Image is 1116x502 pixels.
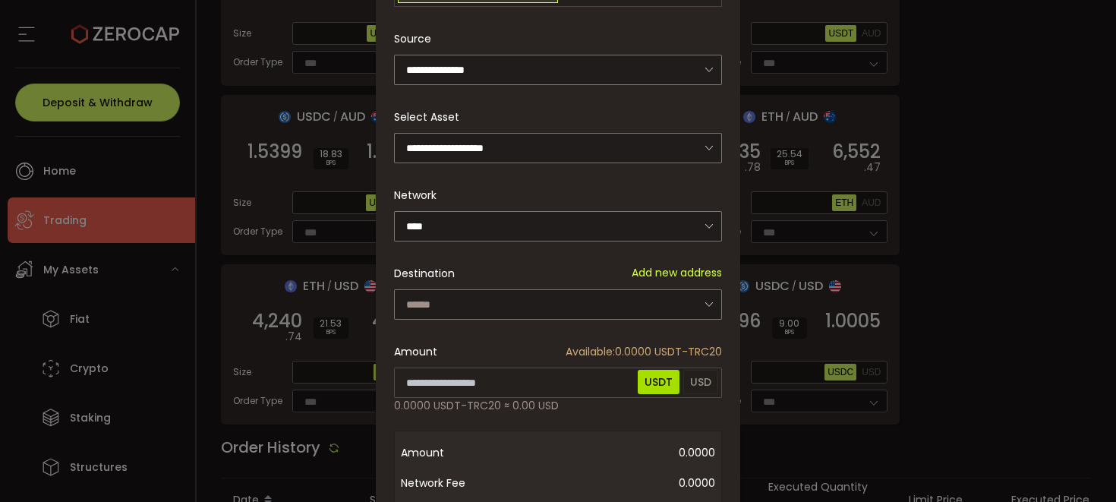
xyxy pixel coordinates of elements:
iframe: Chat Widget [935,338,1116,502]
span: 0.0000 [522,468,715,498]
span: Amount [394,344,437,360]
span: USD [683,370,718,394]
span: Destination [394,266,455,281]
span: 0.0000 USDT-TRC20 ≈ 0.00 USD [394,398,559,414]
span: Network Fee [401,468,522,498]
label: Select Asset [394,109,468,125]
span: USDT [638,370,679,394]
span: 0.0000 [522,437,715,468]
span: 0.0000 USDT-TRC20 [566,344,722,360]
label: Network [394,188,446,203]
span: Source [394,24,431,54]
span: Add new address [632,265,722,281]
span: Amount [401,437,522,468]
span: Available: [566,344,615,359]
